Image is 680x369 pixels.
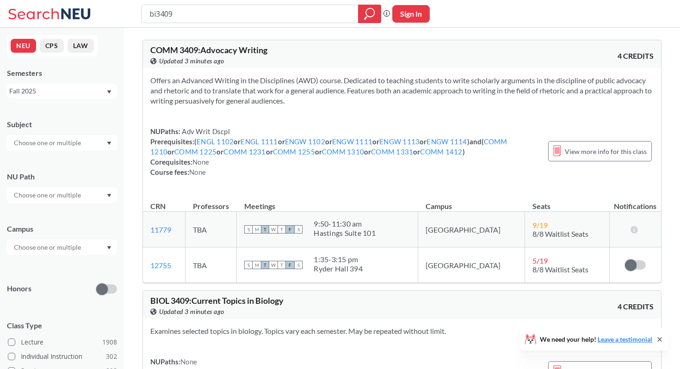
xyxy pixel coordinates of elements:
a: ENGL 1102 [197,137,234,146]
div: Dropdown arrow [7,135,117,151]
span: S [294,225,303,234]
th: Campus [418,192,525,212]
button: LAW [68,39,94,53]
a: Leave a testimonial [598,335,652,343]
span: 4 CREDITS [618,301,654,312]
div: NUPaths: Prerequisites: ( or or or or or ) and ( or or or or or or ) Corequisites: Course fees: [150,126,539,177]
a: ENGW 1113 [379,137,420,146]
span: 5 / 19 [532,256,548,265]
svg: Dropdown arrow [107,194,111,197]
div: Fall 2025Dropdown arrow [7,84,117,98]
div: Fall 2025 [9,86,106,96]
a: ENGW 1102 [285,137,325,146]
svg: Dropdown arrow [107,90,111,94]
div: Ryder Hall 394 [314,264,363,273]
input: Choose one or multiple [9,242,87,253]
a: ENGL 1111 [241,137,278,146]
span: None [189,168,206,176]
span: We need your help! [540,336,652,343]
div: Hastings Suite 101 [314,228,376,238]
button: NEU [11,39,36,53]
td: TBA [185,212,237,247]
svg: Dropdown arrow [107,141,111,145]
td: [GEOGRAPHIC_DATA] [418,212,525,247]
span: S [244,225,253,234]
a: 11779 [150,225,171,234]
span: M [253,261,261,269]
svg: magnifying glass [364,7,375,20]
div: NU Path [7,172,117,182]
input: Choose one or multiple [9,190,87,201]
span: 4 CREDITS [618,51,654,61]
div: CRN [150,201,166,211]
div: 9:50 - 11:30 am [314,219,376,228]
span: S [294,261,303,269]
div: Semesters [7,68,117,78]
span: W [269,261,278,269]
span: Class Type [7,320,117,331]
span: View more info for this class [565,146,647,157]
button: CPS [40,39,64,53]
section: Examines selected topics in biology. Topics vary each semester. May be repeated without limit. [150,326,654,336]
svg: Dropdown arrow [107,246,111,250]
label: Lecture [8,336,117,348]
span: F [286,225,294,234]
a: COMM 1225 [174,148,216,156]
a: COMM 1412 [420,148,462,156]
span: Adv Writ Dscpl [180,127,230,135]
input: Class, professor, course number, "phrase" [148,6,352,22]
div: Dropdown arrow [7,187,117,203]
span: S [244,261,253,269]
a: COMM 1255 [273,148,315,156]
span: T [261,261,269,269]
span: 9 / 19 [532,221,548,229]
button: Sign In [392,5,430,23]
span: Updated 3 minutes ago [159,307,224,317]
td: TBA [185,247,237,283]
span: W [269,225,278,234]
div: 1:35 - 3:15 pm [314,255,363,264]
span: F [286,261,294,269]
span: T [278,261,286,269]
span: T [278,225,286,234]
th: Notifications [609,192,661,212]
a: 12755 [150,261,171,270]
a: COMM 1331 [371,148,413,156]
th: Professors [185,192,237,212]
span: 1908 [102,337,117,347]
label: Individual Instruction [8,351,117,363]
section: Offers an Advanced Writing in the Disciplines (AWD) course. Dedicated to teaching students to wri... [150,75,654,106]
span: None [180,357,197,366]
div: magnifying glass [358,5,381,23]
span: COMM 3409 : Advocacy Writing [150,45,267,55]
div: Subject [7,119,117,129]
span: 8/8 Waitlist Seats [532,265,588,274]
a: ENGW 1111 [332,137,372,146]
div: Campus [7,224,117,234]
a: COMM 1231 [223,148,266,156]
span: BIOL 3409 : Current Topics in Biology [150,295,284,306]
span: M [253,225,261,234]
div: Dropdown arrow [7,240,117,255]
span: 302 [106,351,117,362]
span: 8/8 Waitlist Seats [532,229,588,238]
th: Seats [525,192,609,212]
a: COMM 1310 [322,148,364,156]
span: T [261,225,269,234]
a: ENGW 1114 [427,137,467,146]
p: Honors [7,283,31,294]
td: [GEOGRAPHIC_DATA] [418,247,525,283]
th: Meetings [237,192,418,212]
span: None [192,158,209,166]
input: Choose one or multiple [9,137,87,148]
span: Updated 3 minutes ago [159,56,224,66]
